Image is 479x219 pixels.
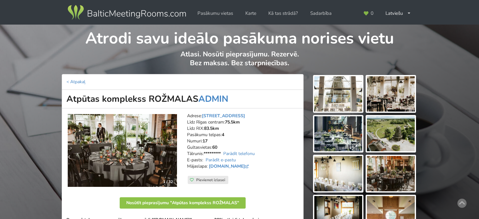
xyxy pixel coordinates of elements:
img: Atpūtas komplekss ROŽMALAS | Ceraukste | Pasākumu vieta - galerijas bilde [314,76,362,112]
a: Karte [241,7,261,20]
strong: 17 [202,138,208,144]
span: Pievienot izlasei [196,177,225,182]
a: [DOMAIN_NAME] [209,163,250,169]
a: ADMIN [198,93,228,105]
img: Neierastas vietas | Ceraukste | Atpūtas komplekss ROŽMALAS [68,114,177,187]
h1: Atrodi savu ideālo pasākuma norises vietu [62,25,417,49]
img: Atpūtas komplekss ROŽMALAS | Ceraukste | Pasākumu vieta - galerijas bilde [314,156,362,191]
a: Kā tas strādā? [264,7,302,20]
img: Atpūtas komplekss ROŽMALAS | Ceraukste | Pasākumu vieta - galerijas bilde [367,116,415,152]
strong: 83.5km [204,125,219,131]
span: 0 [371,11,374,16]
a: Parādīt e-pastu [206,157,236,163]
div: 1 / 32 [159,177,177,187]
a: Pasākumu vietas [193,7,237,20]
a: Neierastas vietas | Ceraukste | Atpūtas komplekss ROŽMALAS 1 / 32 [68,114,177,187]
button: Nosūtīt pieprasījumu "Atpūtas komplekss ROŽMALAS" [120,197,246,209]
a: Parādīt telefonu [223,151,255,157]
img: Baltic Meeting Rooms [66,4,187,21]
strong: 60 [212,144,217,150]
strong: 75.5km [225,119,240,125]
img: Atpūtas komplekss ROŽMALAS | Ceraukste | Pasākumu vieta - galerijas bilde [314,116,362,152]
p: Atlasi. Nosūti pieprasījumu. Rezervē. Bez maksas. Bez starpniecības. [62,50,417,74]
img: Atpūtas komplekss ROŽMALAS | Ceraukste | Pasākumu vieta - galerijas bilde [367,76,415,112]
div: Latviešu [381,7,415,20]
h1: Atpūtas komplekss ROŽMALAS [62,90,304,108]
a: < Atpakaļ [66,79,85,85]
a: Sadarbība [306,7,336,20]
strong: 4 [222,132,224,138]
a: [STREET_ADDRESS] [202,113,245,119]
img: Atpūtas komplekss ROŽMALAS | Ceraukste | Pasākumu vieta - galerijas bilde [367,156,415,191]
address: Adrese: Līdz Rīgas centram: Līdz RIX: Pasākumu telpas: Numuri: Gultasvietas: Tālrunis: E-pasts: M... [187,113,299,176]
